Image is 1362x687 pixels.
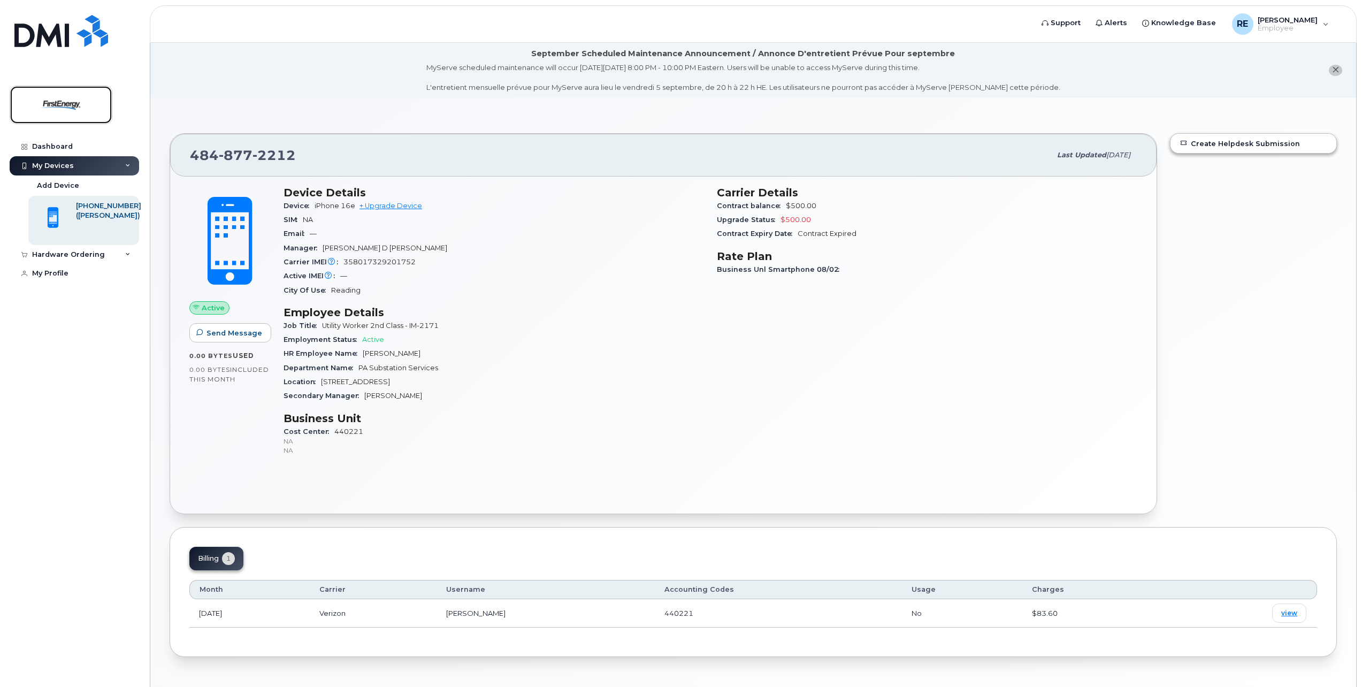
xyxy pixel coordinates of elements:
a: view [1272,604,1306,622]
a: + Upgrade Device [359,202,422,210]
button: Send Message [189,323,271,342]
td: No [902,599,1022,627]
th: Usage [902,580,1022,599]
span: City Of Use [284,286,331,294]
span: PA Substation Services [358,364,438,372]
span: Active IMEI [284,272,340,280]
p: NA [284,437,704,446]
span: Active [362,335,384,343]
span: iPhone 16e [315,202,355,210]
p: NA [284,446,704,455]
th: Month [189,580,310,599]
th: Carrier [310,580,436,599]
span: 0.00 Bytes [189,352,233,360]
span: [DATE] [1106,151,1130,159]
span: 0.00 Bytes [189,366,230,373]
span: Carrier IMEI [284,258,343,266]
th: Accounting Codes [655,580,902,599]
span: Location [284,378,321,386]
span: Active [202,303,225,313]
span: Device [284,202,315,210]
span: $500.00 [781,216,811,224]
span: [PERSON_NAME] D [PERSON_NAME] [323,244,447,252]
h3: Business Unit [284,412,704,425]
span: Department Name [284,364,358,372]
span: [PERSON_NAME] [364,392,422,400]
span: Email [284,230,310,238]
span: Utility Worker 2nd Class - IM-2171 [322,322,439,330]
th: Username [437,580,655,599]
span: — [310,230,317,238]
span: Secondary Manager [284,392,364,400]
div: MyServe scheduled maintenance will occur [DATE][DATE] 8:00 PM - 10:00 PM Eastern. Users will be u... [426,63,1060,93]
span: 2212 [252,147,296,163]
div: September Scheduled Maintenance Announcement / Annonce D'entretient Prévue Pour septembre [531,48,955,59]
span: Manager [284,244,323,252]
span: 484 [190,147,296,163]
span: Business Unl Smartphone 08/02 [717,265,845,273]
h3: Device Details [284,186,704,199]
span: NA [303,216,313,224]
span: [PERSON_NAME] [363,349,420,357]
span: included this month [189,365,269,383]
div: $83.60 [1032,608,1156,619]
span: Contract Expiry Date [717,230,798,238]
span: 440221 [664,609,693,617]
td: [PERSON_NAME] [437,599,655,627]
td: [DATE] [189,599,310,627]
span: Job Title [284,322,322,330]
button: close notification [1329,65,1342,76]
span: Employment Status [284,335,362,343]
span: Upgrade Status [717,216,781,224]
span: Last updated [1057,151,1106,159]
span: 440221 [284,428,704,455]
span: [STREET_ADDRESS] [321,378,390,386]
h3: Carrier Details [717,186,1137,199]
span: 358017329201752 [343,258,416,266]
span: Contract balance [717,202,786,210]
span: HR Employee Name [284,349,363,357]
span: SIM [284,216,303,224]
span: Contract Expired [798,230,856,238]
span: $500.00 [786,202,816,210]
h3: Rate Plan [717,250,1137,263]
span: view [1281,608,1297,618]
span: — [340,272,347,280]
span: Cost Center [284,428,334,436]
span: Reading [331,286,361,294]
span: used [233,352,254,360]
a: Create Helpdesk Submission [1170,134,1336,153]
h3: Employee Details [284,306,704,319]
th: Charges [1022,580,1165,599]
td: Verizon [310,599,436,627]
iframe: Messenger Launcher [1315,640,1354,679]
span: 877 [219,147,252,163]
span: Send Message [206,328,262,338]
